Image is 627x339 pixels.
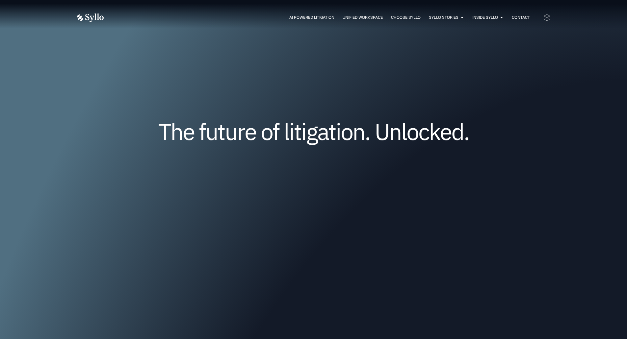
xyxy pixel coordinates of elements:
a: Inside Syllo [472,14,498,20]
nav: Menu [117,14,530,21]
img: Vector [77,13,104,22]
a: Syllo Stories [429,14,458,20]
a: Contact [512,14,530,20]
a: Choose Syllo [391,14,421,20]
a: AI Powered Litigation [289,14,334,20]
h1: The future of litigation. Unlocked. [116,121,511,142]
div: Menu Toggle [117,14,530,21]
a: Unified Workspace [343,14,383,20]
